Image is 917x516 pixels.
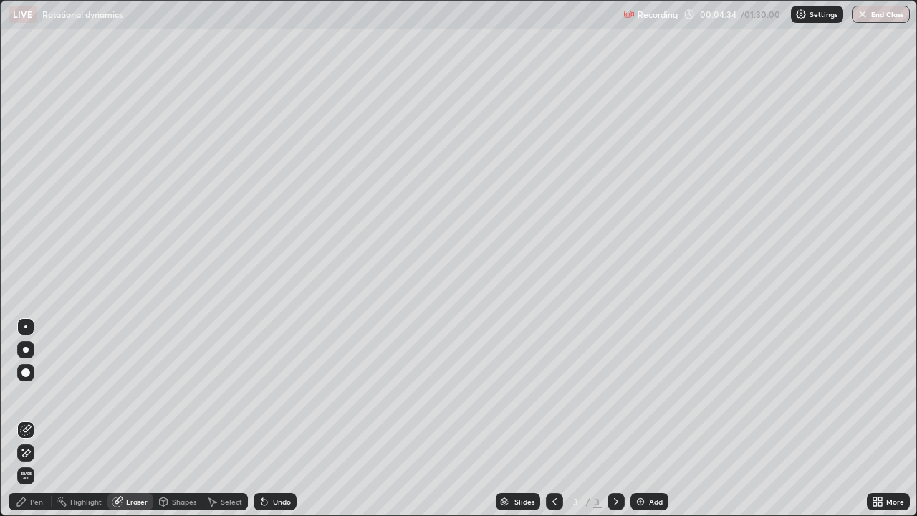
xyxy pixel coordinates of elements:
button: End Class [852,6,910,23]
div: Shapes [172,498,196,505]
div: 3 [569,497,583,506]
div: / [586,497,590,506]
div: Add [649,498,663,505]
div: Undo [273,498,291,505]
p: Settings [810,11,837,18]
img: class-settings-icons [795,9,807,20]
p: Rotational dynamics [42,9,123,20]
span: Erase all [18,472,34,480]
div: Slides [514,498,534,505]
div: Eraser [126,498,148,505]
img: end-class-cross [857,9,868,20]
div: More [886,498,904,505]
div: Highlight [70,498,102,505]
p: LIVE [13,9,32,20]
div: Pen [30,498,43,505]
div: Select [221,498,242,505]
p: Recording [638,9,678,20]
div: 3 [593,495,602,508]
img: recording.375f2c34.svg [623,9,635,20]
img: add-slide-button [635,496,646,507]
